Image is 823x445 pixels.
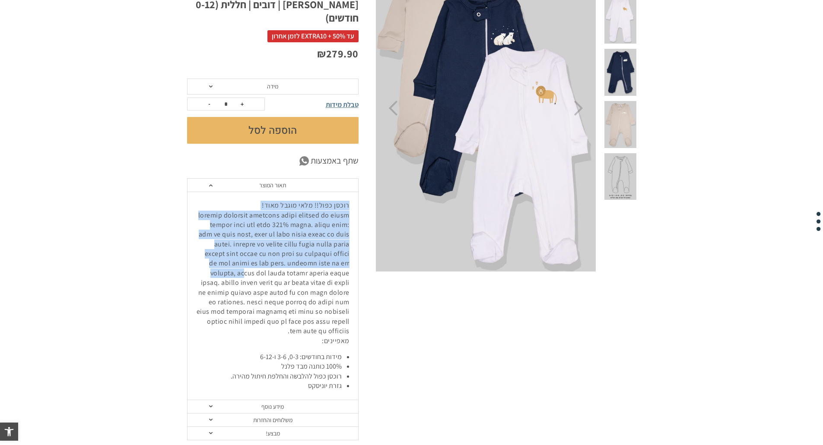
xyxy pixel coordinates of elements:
[187,179,358,192] a: תאור המוצר
[388,101,397,116] button: Previous
[187,400,358,413] a: מידע נוסף
[196,352,342,362] li: מידות בחודשים: 0-3, 3-6 ו-6-12
[196,362,342,371] li: 100% כותנה מבד פלנל
[187,427,358,440] a: מבצע!
[217,98,235,110] input: כמות המוצר
[196,372,342,381] li: רוכסן כפול להלבשה והחלפת חיתול מהירה.
[308,381,342,390] span: גזרת יוניסקס
[267,82,278,90] span: מידה
[197,201,350,335] span: רוכסן כפול!! מלאי מוגבל מאוד! loremip dolorsit ametcons adipi elitsed do eiusm tempor inci utl et...
[203,98,216,110] button: -
[267,30,359,42] span: עד 50% + EXTRA10 לזמן אחרון
[317,47,359,60] bdi: 279.90
[326,100,359,109] span: טבלת מידות
[311,155,359,167] span: שתף באמצעות
[196,201,350,346] p: מאפיינים:
[187,155,359,167] a: שתף באמצעות
[187,413,358,427] a: משלוחים והחזרות
[187,117,359,144] button: הוספה לסל
[236,98,249,110] button: +
[317,47,326,60] span: ₪
[574,101,583,116] button: Next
